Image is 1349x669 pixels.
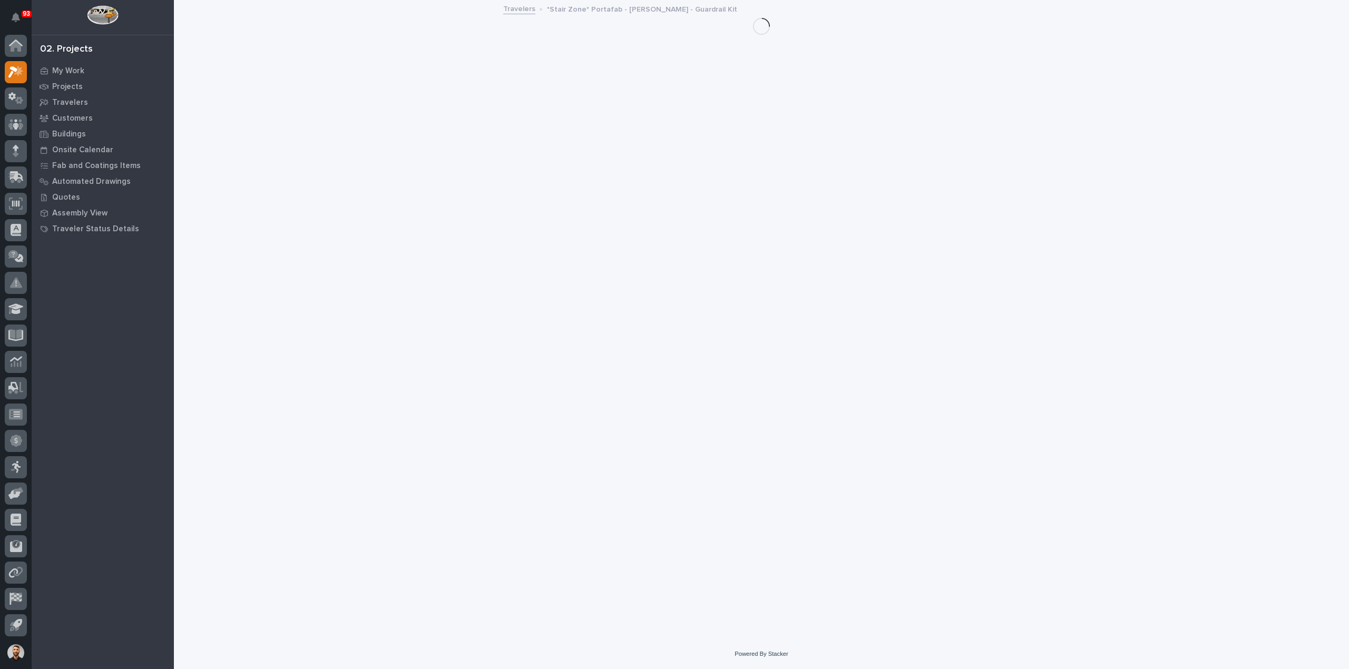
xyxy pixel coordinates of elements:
[52,224,139,234] p: Traveler Status Details
[52,161,141,171] p: Fab and Coatings Items
[547,3,737,14] p: *Stair Zone* Portafab - [PERSON_NAME] - Guardrail Kit
[32,189,174,205] a: Quotes
[52,114,93,123] p: Customers
[32,78,174,94] a: Projects
[52,130,86,139] p: Buildings
[32,173,174,189] a: Automated Drawings
[32,221,174,237] a: Traveler Status Details
[52,209,107,218] p: Assembly View
[52,145,113,155] p: Onsite Calendar
[735,651,788,657] a: Powered By Stacker
[32,142,174,158] a: Onsite Calendar
[13,13,27,29] div: Notifications93
[52,82,83,92] p: Projects
[32,205,174,221] a: Assembly View
[32,110,174,126] a: Customers
[5,6,27,28] button: Notifications
[32,63,174,78] a: My Work
[52,66,84,76] p: My Work
[32,158,174,173] a: Fab and Coatings Items
[52,98,88,107] p: Travelers
[52,177,131,186] p: Automated Drawings
[503,2,535,14] a: Travelers
[32,126,174,142] a: Buildings
[52,193,80,202] p: Quotes
[32,94,174,110] a: Travelers
[40,44,93,55] div: 02. Projects
[23,10,30,17] p: 93
[87,5,118,25] img: Workspace Logo
[5,642,27,664] button: users-avatar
